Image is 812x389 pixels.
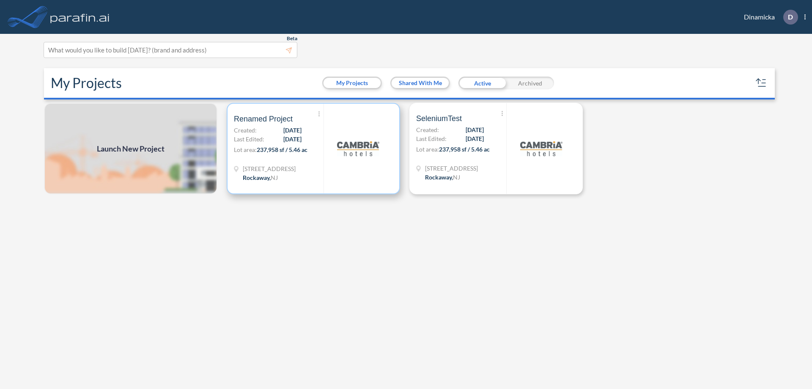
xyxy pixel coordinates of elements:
[788,13,793,21] p: D
[337,127,379,170] img: logo
[754,76,768,90] button: sort
[257,146,307,153] span: 237,958 sf / 5.46 ac
[466,125,484,134] span: [DATE]
[243,174,271,181] span: Rockaway ,
[416,134,447,143] span: Last Edited:
[520,127,562,170] img: logo
[49,8,111,25] img: logo
[425,174,453,181] span: Rockaway ,
[731,10,806,25] div: Dinamicka
[243,164,296,173] span: 321 Mt Hope Ave
[234,114,293,124] span: Renamed Project
[324,78,381,88] button: My Projects
[234,126,257,135] span: Created:
[97,143,165,154] span: Launch New Project
[283,135,302,143] span: [DATE]
[466,134,484,143] span: [DATE]
[44,103,217,194] a: Launch New Project
[439,146,490,153] span: 237,958 sf / 5.46 ac
[51,75,122,91] h2: My Projects
[243,173,278,182] div: Rockaway, NJ
[392,78,449,88] button: Shared With Me
[416,125,439,134] span: Created:
[425,164,478,173] span: 321 Mt Hope Ave
[283,126,302,135] span: [DATE]
[458,77,506,89] div: Active
[416,113,462,124] span: SeleniumTest
[271,174,278,181] span: NJ
[234,135,264,143] span: Last Edited:
[416,146,439,153] span: Lot area:
[287,35,297,42] span: Beta
[44,103,217,194] img: add
[453,174,460,181] span: NJ
[425,173,460,182] div: Rockaway, NJ
[234,146,257,153] span: Lot area:
[506,77,554,89] div: Archived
